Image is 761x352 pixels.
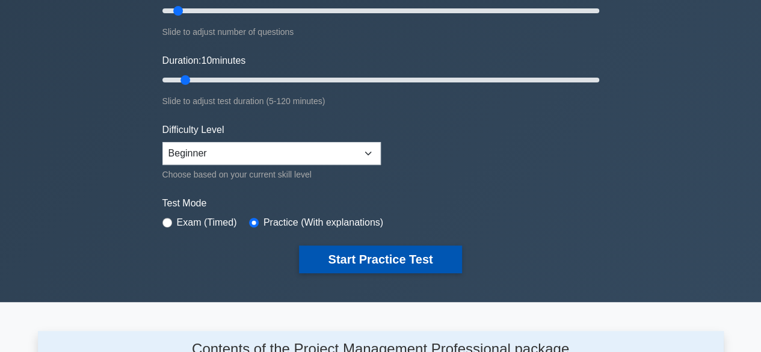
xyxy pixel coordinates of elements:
[162,123,224,137] label: Difficulty Level
[177,215,237,230] label: Exam (Timed)
[162,167,381,182] div: Choose based on your current skill level
[162,54,246,68] label: Duration: minutes
[162,196,599,211] label: Test Mode
[201,55,212,66] span: 10
[162,94,599,108] div: Slide to adjust test duration (5-120 minutes)
[162,25,599,39] div: Slide to adjust number of questions
[263,215,383,230] label: Practice (With explanations)
[299,245,461,273] button: Start Practice Test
